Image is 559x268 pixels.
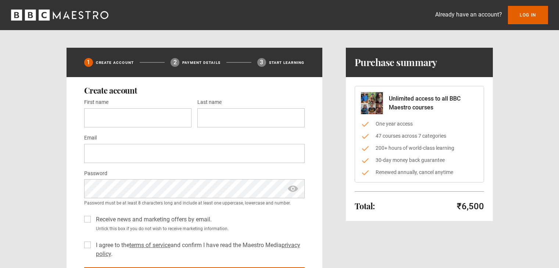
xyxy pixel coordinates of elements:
[84,86,305,95] h2: Create account
[84,134,97,142] label: Email
[361,169,478,176] li: Renewed annually, cancel anytime
[93,241,305,258] label: I agree to the and confirm I have read the Maestro Media .
[435,10,502,19] p: Already have an account?
[508,6,548,24] a: Log In
[96,60,134,65] p: Create Account
[389,94,478,112] p: Unlimited access to all BBC Maestro courses
[84,58,93,67] div: 1
[257,58,266,67] div: 3
[355,57,437,68] h1: Purchase summary
[84,169,107,178] label: Password
[355,202,375,210] h2: Total:
[269,60,305,65] p: Start learning
[171,58,179,67] div: 2
[361,132,478,140] li: 47 courses across 7 categories
[11,10,108,21] svg: BBC Maestro
[197,98,222,107] label: Last name
[361,156,478,164] li: 30-day money back guarantee
[93,215,212,224] label: Receive news and marketing offers by email.
[361,144,478,152] li: 200+ hours of world-class learning
[84,200,305,206] small: Password must be at least 8 characters long and include at least one uppercase, lowercase and num...
[93,225,305,232] small: Untick this box if you do not wish to receive marketing information.
[129,242,171,249] a: terms of service
[457,200,484,212] p: ₹6,500
[287,179,299,198] span: show password
[182,60,221,65] p: Payment details
[361,120,478,128] li: One year access
[84,98,108,107] label: First name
